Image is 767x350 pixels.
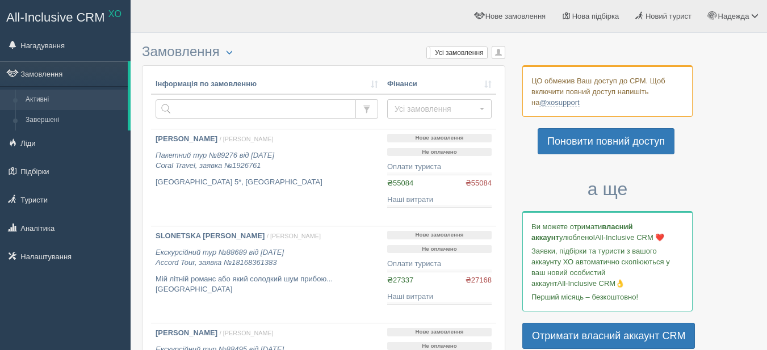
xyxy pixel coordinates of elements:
a: Поновити повний доступ [538,128,674,154]
a: Активні [20,90,128,110]
span: / [PERSON_NAME] [220,136,274,142]
a: Фінанси [387,79,492,90]
span: Надежда [718,12,749,20]
p: Не оплачено [387,245,492,254]
div: Наші витрати [387,292,492,302]
input: Пошук за номером замовлення, ПІБ або паспортом туриста [156,99,356,119]
a: Завершені [20,110,128,130]
b: SLONETSKA [PERSON_NAME] [156,231,265,240]
p: Не оплачено [387,148,492,157]
span: / [PERSON_NAME] [220,330,274,336]
div: Оплати туриста [387,162,492,172]
span: ₴27337 [387,276,413,284]
span: All-Inclusive CRM ❤️ [595,233,664,242]
span: ₴55084 [466,178,492,189]
b: [PERSON_NAME] [156,134,217,143]
sup: XO [108,9,121,19]
b: [PERSON_NAME] [156,328,217,337]
p: Нове замовлення [387,134,492,142]
span: Нова підбірка [572,12,619,20]
button: Усі замовлення [387,99,492,119]
span: ₴55084 [387,179,413,187]
span: ₴27168 [466,275,492,286]
a: Інформація по замовленню [156,79,378,90]
p: Нове замовлення [387,328,492,336]
i: Пакетний тур №89276 від [DATE] Coral Travel, заявка №1926761 [156,151,274,170]
span: Усі замовлення [395,103,477,115]
i: Екскурсійний тур №88689 від [DATE] Accord Tour, заявка №18168361383 [156,248,284,267]
h3: а ще [522,179,693,199]
span: All-Inclusive CRM [6,10,105,24]
a: [PERSON_NAME] / [PERSON_NAME] Пакетний тур №89276 від [DATE]Coral Travel, заявка №1926761 [GEOGRA... [151,129,383,226]
div: ЦО обмежив Ваш доступ до СРМ. Щоб включити повний доступ напишіть на [522,65,693,117]
b: власний аккаунт [531,222,633,242]
p: Заявки, підбірки та туристи з вашого аккаунту ХО автоматично скопіюються у ваш новий особистий ак... [531,246,684,289]
h3: Замовлення [142,44,505,60]
label: Усі замовлення [427,47,487,58]
div: Наші витрати [387,195,492,205]
a: @xosupport [539,98,579,107]
p: [GEOGRAPHIC_DATA] 5*, [GEOGRAPHIC_DATA] [156,177,378,188]
span: / [PERSON_NAME] [267,233,321,239]
a: SLONETSKA [PERSON_NAME] / [PERSON_NAME] Екскурсійний тур №88689 від [DATE]Accord Tour, заявка №18... [151,226,383,323]
div: Оплати туриста [387,259,492,269]
a: Отримати власний аккаунт CRM [522,323,695,349]
span: Нове замовлення [485,12,546,20]
p: Перший місяць – безкоштовно! [531,292,684,302]
span: Новий турист [646,12,691,20]
p: Ви можете отримати улюбленої [531,221,684,243]
a: All-Inclusive CRM XO [1,1,130,32]
span: All-Inclusive CRM👌 [558,279,625,288]
p: Нове замовлення [387,231,492,239]
p: Мій літній романс або який солодкий шум прибою... [GEOGRAPHIC_DATA] [156,274,378,295]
